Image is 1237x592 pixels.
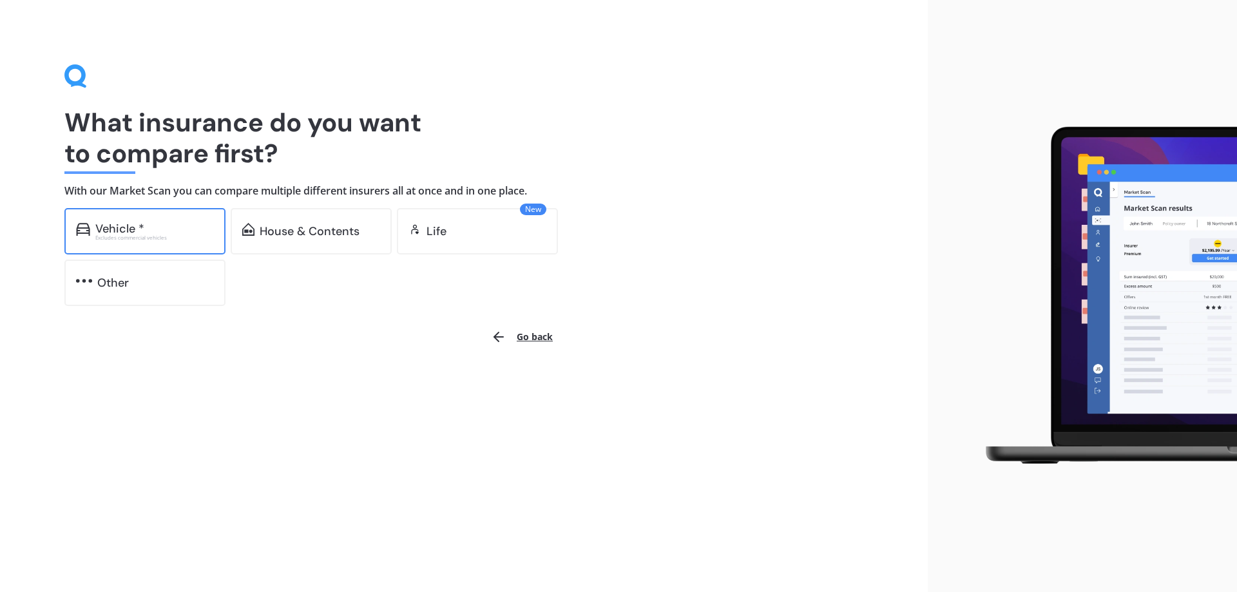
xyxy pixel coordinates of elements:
[64,184,863,198] h4: With our Market Scan you can compare multiple different insurers all at once and in one place.
[408,223,421,236] img: life.f720d6a2d7cdcd3ad642.svg
[483,321,561,352] button: Go back
[95,222,144,235] div: Vehicle *
[76,274,92,287] img: other.81dba5aafe580aa69f38.svg
[260,225,360,238] div: House & Contents
[427,225,446,238] div: Life
[76,223,90,236] img: car.f15378c7a67c060ca3f3.svg
[64,107,863,169] h1: What insurance do you want to compare first?
[242,223,254,236] img: home-and-contents.b802091223b8502ef2dd.svg
[95,235,214,240] div: Excludes commercial vehicles
[520,204,546,215] span: New
[97,276,129,289] div: Other
[967,119,1237,473] img: laptop.webp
